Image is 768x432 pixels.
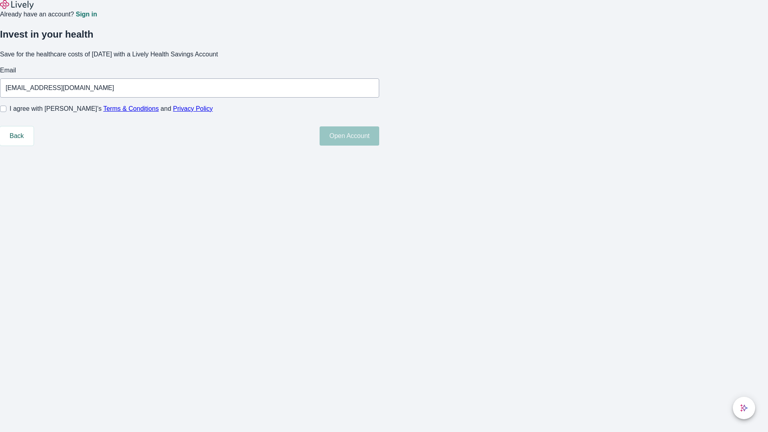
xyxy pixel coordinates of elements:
a: Sign in [76,11,97,18]
svg: Lively AI Assistant [740,404,748,412]
span: I agree with [PERSON_NAME]’s and [10,104,213,114]
a: Privacy Policy [173,105,213,112]
a: Terms & Conditions [103,105,159,112]
button: chat [733,397,755,419]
